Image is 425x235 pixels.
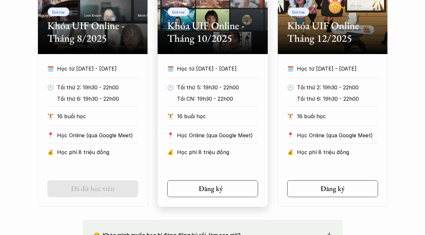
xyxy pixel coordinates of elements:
p: 📍 [167,132,174,138]
h5: Đăng ký [198,185,222,193]
p: 🏋️ [287,111,294,121]
h2: Khóa UIF Online - Tháng 8/2025 [47,19,138,44]
p: Học từ [DATE] - [DATE] [297,64,378,73]
p: Học Online (qua Google Meet) [177,130,258,140]
p: 16 buổi học [297,111,378,121]
p: Online [172,10,185,14]
p: Học phí 8 triệu đồng [297,147,378,157]
p: 🕙 [167,83,174,92]
p: 🗓️ [167,64,174,73]
p: Tối thứ 6: 19h30 - 22h00 [57,94,148,104]
a: Đăng ký [167,180,258,197]
p: 16 buổi học [57,111,138,121]
h5: Đã đủ học viên [71,185,114,193]
p: 📍 [47,132,54,138]
p: Tối thứ 5: 19h30 - 22h00 [177,83,267,92]
p: Học phí 8 triệu đồng [57,147,138,157]
p: Tối thứ 2: 19h30 - 22h00 [297,83,387,92]
p: Học Online (qua Google Meet) [297,130,378,140]
p: 🏋️ [167,111,174,121]
p: Tối CN: 19h30 - 22h00 [177,94,267,104]
p: 🏋️ [47,111,54,121]
p: 🕙 [287,83,294,92]
p: Online [292,10,305,14]
p: Online [52,10,65,14]
p: 💰 [167,147,174,157]
p: Học phí 8 triệu đồng [177,147,258,157]
p: Học từ [DATE] - [DATE] [177,64,258,73]
a: Đăng ký [287,180,378,197]
p: 🗓️ [287,64,294,73]
p: 🗓️ [47,64,54,73]
p: Tối thứ 2: 19h30 - 22h00 [57,83,148,92]
p: 💰 [287,147,294,157]
p: 📍 [287,132,294,138]
p: 💰 [47,147,54,157]
p: 🕙 [47,83,54,92]
p: Học từ [DATE] - [DATE] [57,64,138,73]
p: 16 buổi học [177,111,258,121]
p: Học Online (qua Google Meet) [57,130,138,140]
p: Tối thứ 6: 19h30 - 22h00 [297,94,387,104]
h2: Khóa UIF Online - Tháng 10/2025 [167,19,258,44]
h2: Khóa UIF Online Tháng 12/2025 [287,19,378,44]
h5: Đăng ký [321,185,345,193]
